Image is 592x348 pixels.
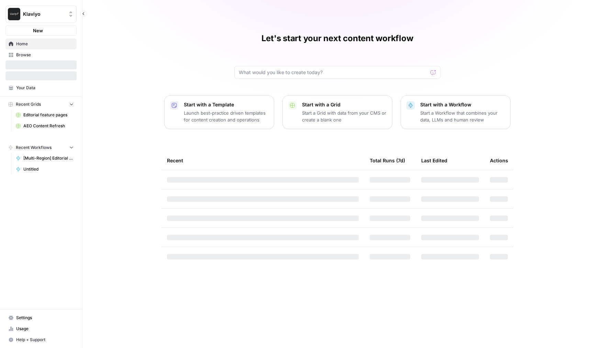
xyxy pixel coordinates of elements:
[13,164,77,175] a: Untitled
[23,123,74,129] span: AEO Content Refresh
[420,109,505,123] p: Start a Workflow that combines your data, LLMs and human review
[184,101,268,108] p: Start with a Template
[282,95,392,129] button: Start with a GridStart a Grid with data from your CMS or create a blank one
[167,151,359,170] div: Recent
[420,101,505,108] p: Start with a Workflow
[23,166,74,172] span: Untitled
[261,33,413,44] h1: Let's start your next content workflow
[370,151,405,170] div: Total Runs (7d)
[23,155,74,161] span: [Multi-Region] Editorial feature page
[23,11,65,18] span: Klaviyo
[8,8,20,20] img: Klaviyo Logo
[184,109,268,123] p: Launch best-practice driven templates for content creation and operations
[5,82,77,93] a: Your Data
[16,41,74,47] span: Home
[16,52,74,58] span: Browse
[5,38,77,49] a: Home
[302,101,387,108] p: Start with a Grid
[5,25,77,36] button: New
[5,142,77,153] button: Recent Workflows
[13,109,77,120] a: Editorial feature pages
[16,315,74,321] span: Settings
[5,5,77,23] button: Workspace: Klaviyo
[401,95,511,129] button: Start with a WorkflowStart a Workflow that combines your data, LLMs and human review
[16,101,41,107] span: Recent Grids
[5,49,77,60] a: Browse
[239,69,428,76] input: What would you like to create today?
[5,323,77,334] a: Usage
[490,151,508,170] div: Actions
[23,112,74,118] span: Editorial feature pages
[16,144,52,151] span: Recent Workflows
[16,85,74,91] span: Your Data
[5,99,77,109] button: Recent Grids
[164,95,274,129] button: Start with a TemplateLaunch best-practice driven templates for content creation and operations
[13,153,77,164] a: [Multi-Region] Editorial feature page
[5,334,77,345] button: Help + Support
[16,337,74,343] span: Help + Support
[302,109,387,123] p: Start a Grid with data from your CMS or create a blank one
[421,151,447,170] div: Last Edited
[13,120,77,131] a: AEO Content Refresh
[5,312,77,323] a: Settings
[16,326,74,332] span: Usage
[33,27,43,34] span: New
